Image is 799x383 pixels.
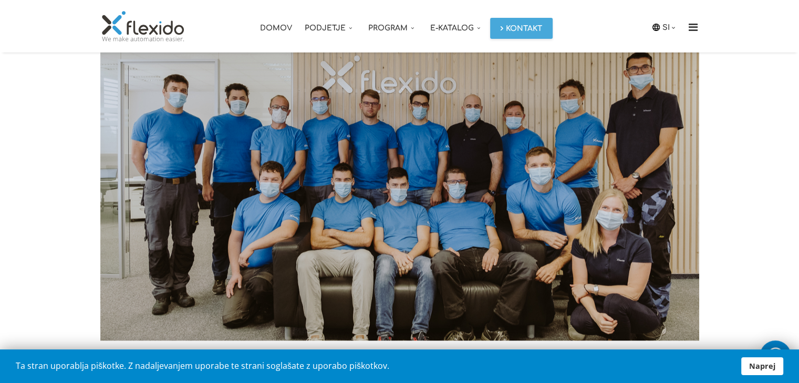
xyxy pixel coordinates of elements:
a: SI [662,22,678,33]
a: Kontakt [490,18,553,39]
img: icon-laguage.svg [651,23,661,32]
img: Flexido, d.o.o. [100,10,186,42]
a: Naprej [741,357,783,375]
img: whatsapp_icon_white.svg [765,346,786,366]
i: Menu [685,22,702,33]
